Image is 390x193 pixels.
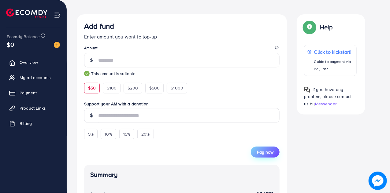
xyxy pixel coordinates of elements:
[314,58,353,73] p: Guide to payment via PayFast
[20,120,32,126] span: Billing
[251,147,280,158] button: Pay now
[123,131,130,137] span: 15%
[304,22,315,33] img: Popup guide
[5,87,62,99] a: Payment
[20,90,37,96] span: Payment
[84,22,114,31] h3: Add fund
[88,85,96,91] span: $50
[105,131,112,137] span: 10%
[84,71,280,77] small: This amount is suitable
[84,45,280,53] legend: Amount
[20,75,51,81] span: My ad accounts
[84,101,280,107] label: Support your AM with a donation
[54,12,61,19] img: menu
[128,85,138,91] span: $200
[54,42,60,48] img: image
[304,86,352,107] span: If you have any problem, please contact us by
[257,149,273,155] span: Pay now
[6,9,47,18] img: logo
[320,24,333,31] p: Help
[107,85,117,91] span: $100
[304,87,310,93] img: Popup guide
[5,56,62,68] a: Overview
[315,101,337,107] span: Messenger
[314,48,353,56] p: Click to kickstart!
[141,131,150,137] span: 20%
[5,117,62,129] a: Billing
[171,85,183,91] span: $1000
[20,105,46,111] span: Product Links
[7,40,14,49] span: $0
[5,102,62,114] a: Product Links
[369,172,387,190] img: image
[149,85,160,91] span: $500
[90,171,273,179] h4: Summary
[20,59,38,65] span: Overview
[84,33,280,40] p: Enter amount you want to top-up
[84,71,90,76] img: guide
[7,34,40,40] span: Ecomdy Balance
[88,131,94,137] span: 5%
[5,71,62,84] a: My ad accounts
